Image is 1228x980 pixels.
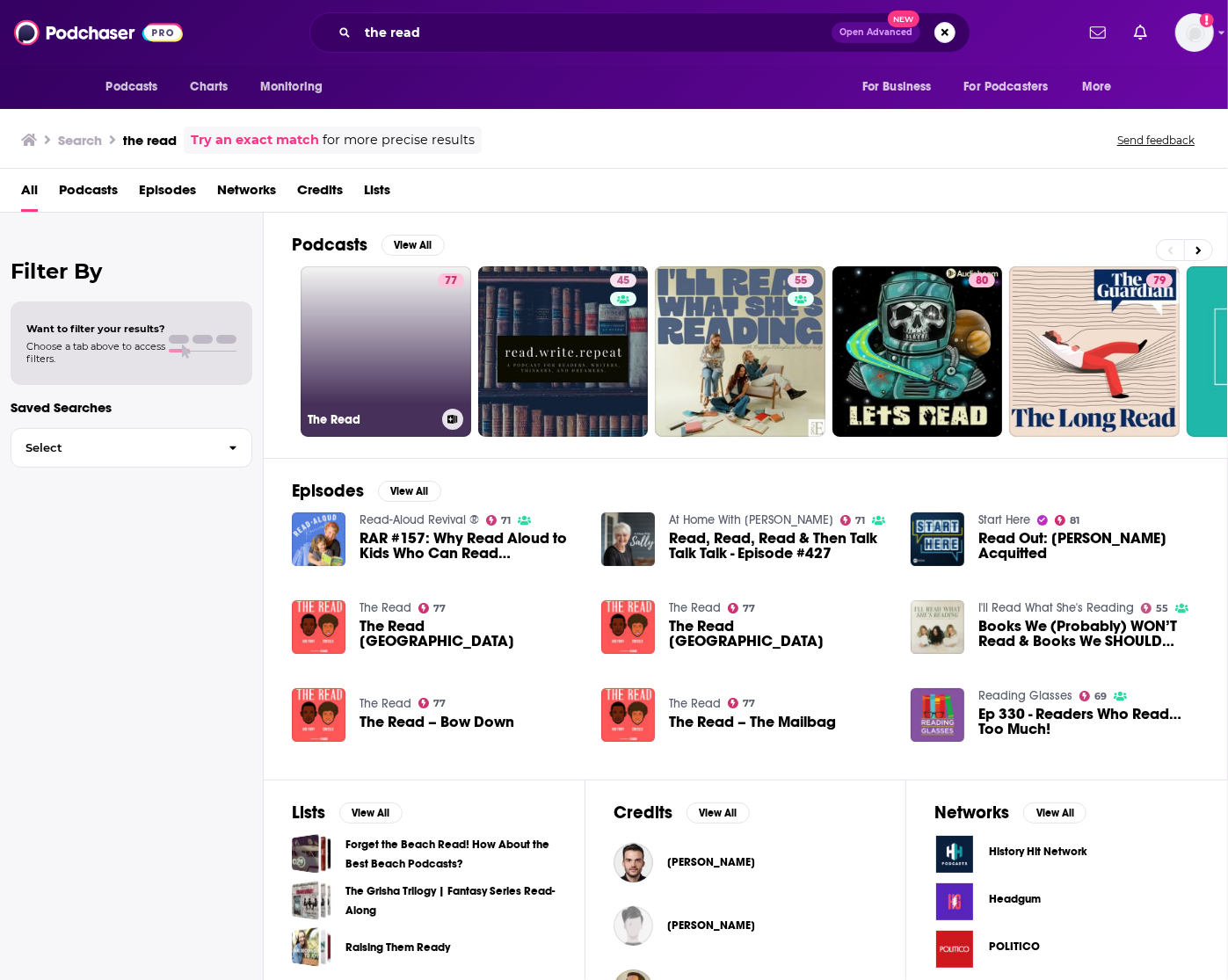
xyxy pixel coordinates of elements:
[478,266,649,437] a: 45
[438,273,464,287] a: 77
[1175,13,1214,52] img: User Profile
[59,176,118,212] span: Podcasts
[123,132,177,149] h3: the read
[832,22,920,43] button: Open AdvancedNew
[614,843,653,882] img: Max Read
[601,688,655,742] img: The Read – The Mailbag
[855,517,865,525] span: 71
[978,512,1030,527] a: Start Here
[669,512,833,527] a: At Home With Sally
[934,834,975,875] img: History Hit Network logo
[788,273,814,287] a: 55
[292,927,331,967] a: Raising Them Ready
[345,835,556,874] a: Forget the Beach Read! How About the Best Beach Podcasts?
[360,619,580,649] span: The Read [GEOGRAPHIC_DATA]
[339,802,403,824] button: View All
[179,70,239,104] a: Charts
[11,442,214,454] span: Select
[934,929,1199,969] button: POLITICO logoPOLITICO
[11,399,252,416] p: Saved Searches
[378,481,441,502] button: View All
[610,273,636,287] a: 45
[217,176,276,212] a: Networks
[976,272,988,290] span: 80
[292,802,403,824] a: ListsView All
[1023,802,1086,824] button: View All
[934,882,975,922] img: Headgum logo
[1146,273,1173,287] a: 79
[445,272,457,290] span: 77
[601,512,655,566] a: Read, Read, Read & Then Talk Talk Talk - Episode #427
[1083,18,1113,47] a: Show notifications dropdown
[139,176,196,212] a: Episodes
[667,855,755,869] a: Max Read
[292,802,325,824] h2: Lists
[667,855,755,869] span: [PERSON_NAME]
[292,600,345,654] a: The Read Seattle
[292,480,441,502] a: EpisodesView All
[360,715,514,730] a: The Read – Bow Down
[360,512,479,527] a: Read-Aloud Revival ®
[381,235,445,256] button: View All
[743,700,755,708] span: 77
[934,834,1199,875] a: History Hit Network logoHistory Hit Network
[667,918,755,933] span: [PERSON_NAME]
[292,480,364,502] h2: Episodes
[301,266,471,437] a: 77The Read
[667,918,755,933] a: Michael Read
[292,234,445,256] a: PodcastsView All
[248,70,345,104] button: open menu
[669,531,890,561] span: Read, Read, Read & Then Talk Talk Talk - Episode #427
[1156,605,1168,613] span: 55
[989,892,1041,906] span: Headgum
[360,531,580,561] a: RAR #157: Why Read Aloud to Kids Who Can Read Themselves?
[964,75,1049,99] span: For Podcasters
[360,619,580,649] a: The Read Seattle
[669,696,721,711] a: The Read
[1112,133,1200,148] button: Send feedback
[1079,691,1108,701] a: 69
[614,802,672,824] h2: Credits
[292,512,345,566] a: RAR #157: Why Read Aloud to Kids Who Can Read Themselves?
[1094,693,1107,701] span: 69
[911,512,964,566] img: Read Out: Karen Read Acquitted
[839,28,912,37] span: Open Advanced
[934,882,1199,922] a: Headgum logoHeadgum
[832,266,1003,437] a: 80
[978,531,1199,561] a: Read Out: Karen Read Acquitted
[1127,18,1154,47] a: Show notifications dropdown
[934,802,1086,824] a: NetworksView All
[501,517,511,525] span: 71
[106,75,158,99] span: Podcasts
[1141,603,1169,613] a: 55
[191,75,229,99] span: Charts
[795,272,807,290] span: 55
[21,176,38,212] a: All
[360,600,411,615] a: The Read
[26,323,165,335] span: Want to filter your results?
[292,688,345,742] a: The Read – Bow Down
[934,929,975,969] img: POLITICO logo
[418,698,447,708] a: 77
[911,600,964,654] img: Books We (Probably) WON’T Read & Books We SHOULD Read
[743,605,755,613] span: 77
[486,515,512,526] a: 71
[850,70,954,104] button: open menu
[978,707,1199,737] a: Ep 330 - Readers Who Read… Too Much!
[669,715,836,730] a: The Read – The Mailbag
[358,18,832,47] input: Search podcasts, credits, & more...
[934,802,1009,824] h2: Networks
[655,266,825,437] a: 55
[1175,13,1214,52] button: Show profile menu
[989,845,1087,859] span: History Hit Network
[614,906,653,946] img: Michael Read
[1055,515,1080,526] a: 81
